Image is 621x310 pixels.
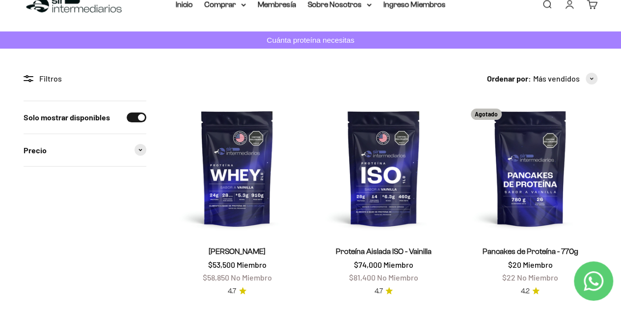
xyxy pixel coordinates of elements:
label: Solo mostrar disponibles [24,111,110,124]
a: 4.24.2 de 5.0 estrellas [520,286,540,297]
span: No Miembro [231,273,272,282]
span: Precio [24,144,47,157]
p: Cuánta proteína necesitas [264,34,357,46]
span: $58,850 [203,273,229,282]
div: Filtros [24,72,146,85]
summary: Precio [24,134,146,167]
span: Ordenar por: [487,72,531,85]
a: [PERSON_NAME] [209,247,266,255]
a: Proteína Aislada ISO - Vainilla [336,247,432,255]
span: Miembro [383,260,413,269]
span: 4.7 [228,286,236,297]
span: $81,400 [349,273,376,282]
span: $53,500 [208,260,235,269]
a: 4.74.7 de 5.0 estrellas [374,286,393,297]
span: $22 [502,273,515,282]
span: $20 [508,260,521,269]
span: No Miembro [517,273,558,282]
span: $74,000 [354,260,382,269]
a: Pancakes de Proteína - 770g [482,247,578,255]
span: 4.7 [374,286,382,297]
a: 4.74.7 de 5.0 estrellas [228,286,246,297]
span: No Miembro [377,273,418,282]
span: Miembro [237,260,267,269]
button: Más vendidos [533,72,597,85]
span: 4.2 [520,286,529,297]
span: Miembro [522,260,552,269]
span: Más vendidos [533,72,580,85]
